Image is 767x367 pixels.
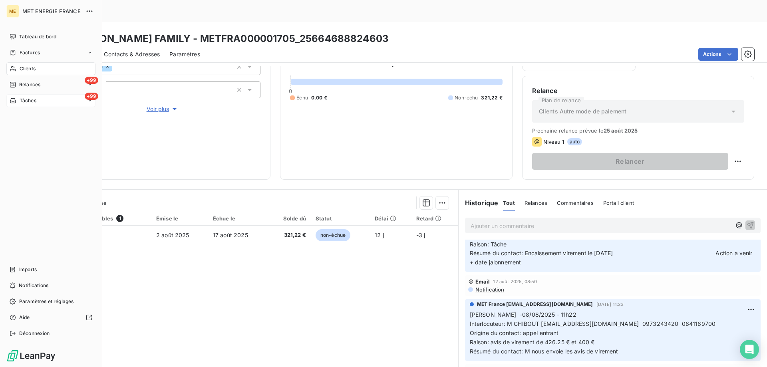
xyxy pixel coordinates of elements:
span: Commentaires [557,200,594,206]
span: Raison: avis de virement de 426.25 € et 400 € [470,339,595,345]
div: Solde dû [272,215,306,222]
span: 0 [289,88,292,94]
span: Origine du contact: appel entrant [470,329,559,336]
div: Délai [375,215,407,222]
span: Déconnexion [19,330,50,337]
a: Tableau de bord [6,30,95,43]
a: +99Relances [6,78,95,91]
span: Imports [19,266,37,273]
span: Paramètres [169,50,200,58]
span: Résumé du contact: Encaissement virement le [DATE] Action à venir + date jalonnement [470,250,754,266]
span: Niveau 1 [543,139,564,145]
span: Clients Autre mode de paiement [539,107,627,115]
span: Email [475,278,490,285]
span: [DATE] 11:23 [596,302,624,307]
span: Prochaine relance prévue le [532,127,744,134]
span: Non-échu [455,94,478,101]
span: MET France [EMAIL_ADDRESS][DOMAIN_NAME] [477,301,593,308]
span: non-échue [316,229,350,241]
span: Portail client [603,200,634,206]
div: Open Intercom Messenger [740,340,759,359]
img: Logo LeanPay [6,349,56,362]
button: Actions [698,48,738,61]
span: 321,22 € [481,94,502,101]
button: Voir plus [64,105,260,113]
h6: Relance [532,86,744,95]
a: +99Tâches [6,94,95,107]
span: Aide [19,314,30,321]
span: -3 j [416,232,425,238]
span: Raison: Tâche [470,241,507,248]
span: 12 août 2025, 08:50 [493,279,537,284]
span: Paramètres et réglages [19,298,74,305]
span: Notification [475,286,505,293]
h6: Historique [459,198,499,208]
h3: [PERSON_NAME] FAMILY - METFRA000001705_25664688824603 [70,32,389,46]
span: Interlocuteur: M CHIBOUT [EMAIL_ADDRESS][DOMAIN_NAME] 0973243420 0641169700 [470,320,716,327]
button: Relancer [532,153,728,170]
span: Échu [296,94,308,101]
span: 321,22 € [272,231,306,239]
span: Contacts & Adresses [104,50,160,58]
span: Voir plus [147,105,179,113]
span: Tout [503,200,515,206]
span: Factures [20,49,40,56]
span: +99 [85,77,98,84]
a: Imports [6,263,95,276]
span: +99 [85,93,98,100]
span: Relances [525,200,547,206]
a: Clients [6,62,95,75]
span: 25 août 2025 [604,127,638,134]
a: Factures [6,46,95,59]
div: Pièces comptables [64,215,147,222]
a: Paramètres et réglages [6,295,95,308]
input: Ajouter une valeur [112,63,119,70]
span: 2 août 2025 [156,232,189,238]
span: 0,00 € [311,94,327,101]
span: 1 [116,215,123,222]
span: Notifications [19,282,48,289]
div: Émise le [156,215,203,222]
span: Résumé du contact: M nous envoie les avis de virement [470,348,618,355]
span: Relances [19,81,40,88]
span: 12 j [375,232,384,238]
span: Tableau de bord [19,33,56,40]
div: Retard [416,215,453,222]
span: Tâches [20,97,36,104]
span: 17 août 2025 [213,232,248,238]
span: [PERSON_NAME] -08/08/2025 - 11h22 [470,311,576,318]
div: Statut [316,215,365,222]
a: Aide [6,311,95,324]
span: auto [567,138,582,145]
div: Échue le [213,215,263,222]
span: Clients [20,65,36,72]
